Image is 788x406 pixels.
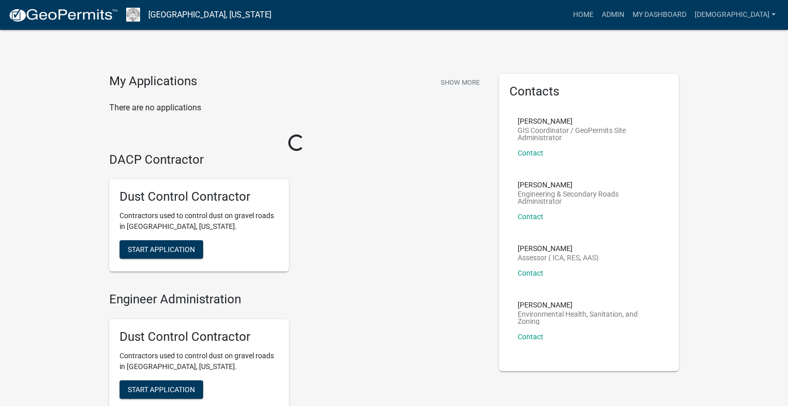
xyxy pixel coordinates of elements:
span: Start Application [128,385,195,393]
h5: Dust Control Contractor [120,330,279,344]
a: Contact [518,149,543,157]
button: Start Application [120,380,203,399]
h4: My Applications [109,74,197,89]
h4: Engineer Administration [109,292,484,307]
button: Show More [437,74,484,91]
a: Home [569,5,598,25]
a: [GEOGRAPHIC_DATA], [US_STATE] [148,6,271,24]
p: Engineering & Secondary Roads Administrator [518,190,660,205]
a: Contact [518,212,543,221]
p: Assessor ( ICA, RES, AAS) [518,254,599,261]
h4: DACP Contractor [109,152,484,167]
p: Contractors used to control dust on gravel roads in [GEOGRAPHIC_DATA], [US_STATE]. [120,351,279,372]
span: Start Application [128,245,195,254]
a: My Dashboard [628,5,691,25]
a: Contact [518,269,543,277]
p: GIS Coordinator / GeoPermits Site Administrator [518,127,660,141]
a: [DEMOGRAPHIC_DATA] [691,5,780,25]
p: [PERSON_NAME] [518,245,599,252]
a: Admin [598,5,628,25]
p: There are no applications [109,102,484,114]
h5: Contacts [509,84,668,99]
p: Environmental Health, Sanitation, and Zoning [518,311,660,325]
img: Franklin County, Iowa [126,8,140,22]
p: Contractors used to control dust on gravel roads in [GEOGRAPHIC_DATA], [US_STATE]. [120,210,279,232]
h5: Dust Control Contractor [120,189,279,204]
a: Contact [518,333,543,341]
p: [PERSON_NAME] [518,181,660,188]
p: [PERSON_NAME] [518,301,660,308]
button: Start Application [120,240,203,259]
p: [PERSON_NAME] [518,118,660,125]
